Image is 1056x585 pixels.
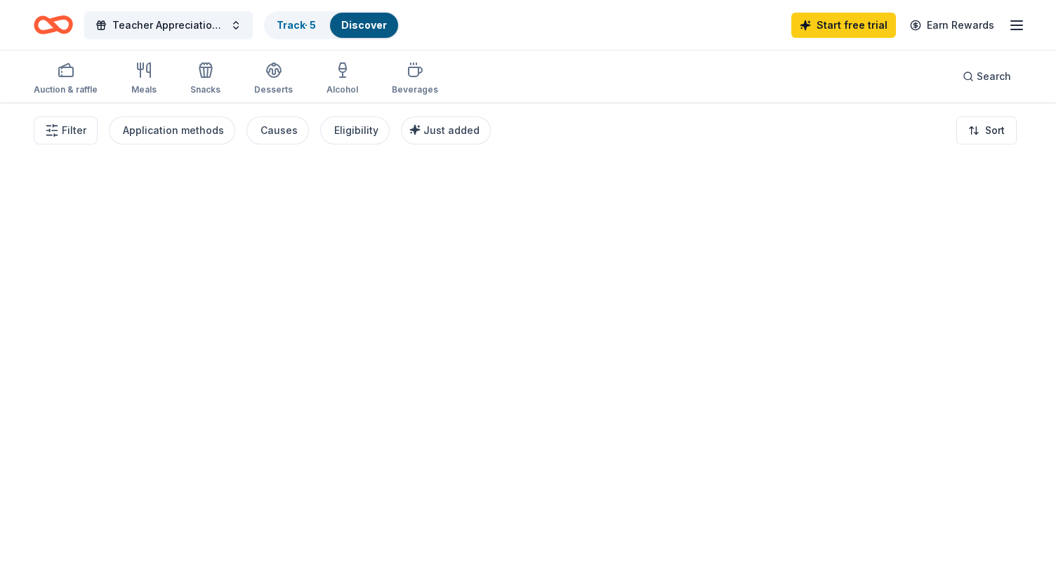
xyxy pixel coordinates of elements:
a: Discover [341,19,387,31]
span: Filter [62,122,86,139]
button: Beverages [392,56,438,102]
button: Alcohol [326,56,358,102]
span: Just added [423,124,480,136]
a: Track· 5 [277,19,316,31]
div: Auction & raffle [34,84,98,95]
div: Desserts [254,84,293,95]
span: Sort [985,122,1005,139]
span: Search [977,68,1011,85]
button: Eligibility [320,116,390,144]
button: Filter [34,116,98,144]
button: Snacks [190,56,220,102]
button: Search [951,62,1022,90]
span: Teacher Appreciation Giveaway [112,17,225,34]
div: Snacks [190,84,220,95]
a: Earn Rewards [902,13,1003,38]
div: Causes [260,122,298,139]
a: Home [34,8,73,41]
div: Application methods [123,122,224,139]
button: Teacher Appreciation Giveaway [84,11,253,39]
div: Eligibility [334,122,378,139]
button: Track· 5Discover [264,11,400,39]
div: Alcohol [326,84,358,95]
button: Application methods [109,116,235,144]
button: Desserts [254,56,293,102]
button: Sort [956,116,1017,144]
div: Beverages [392,84,438,95]
a: Start free trial [791,13,896,38]
button: Auction & raffle [34,56,98,102]
button: Just added [401,116,491,144]
button: Meals [131,56,157,102]
div: Meals [131,84,157,95]
button: Causes [246,116,309,144]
